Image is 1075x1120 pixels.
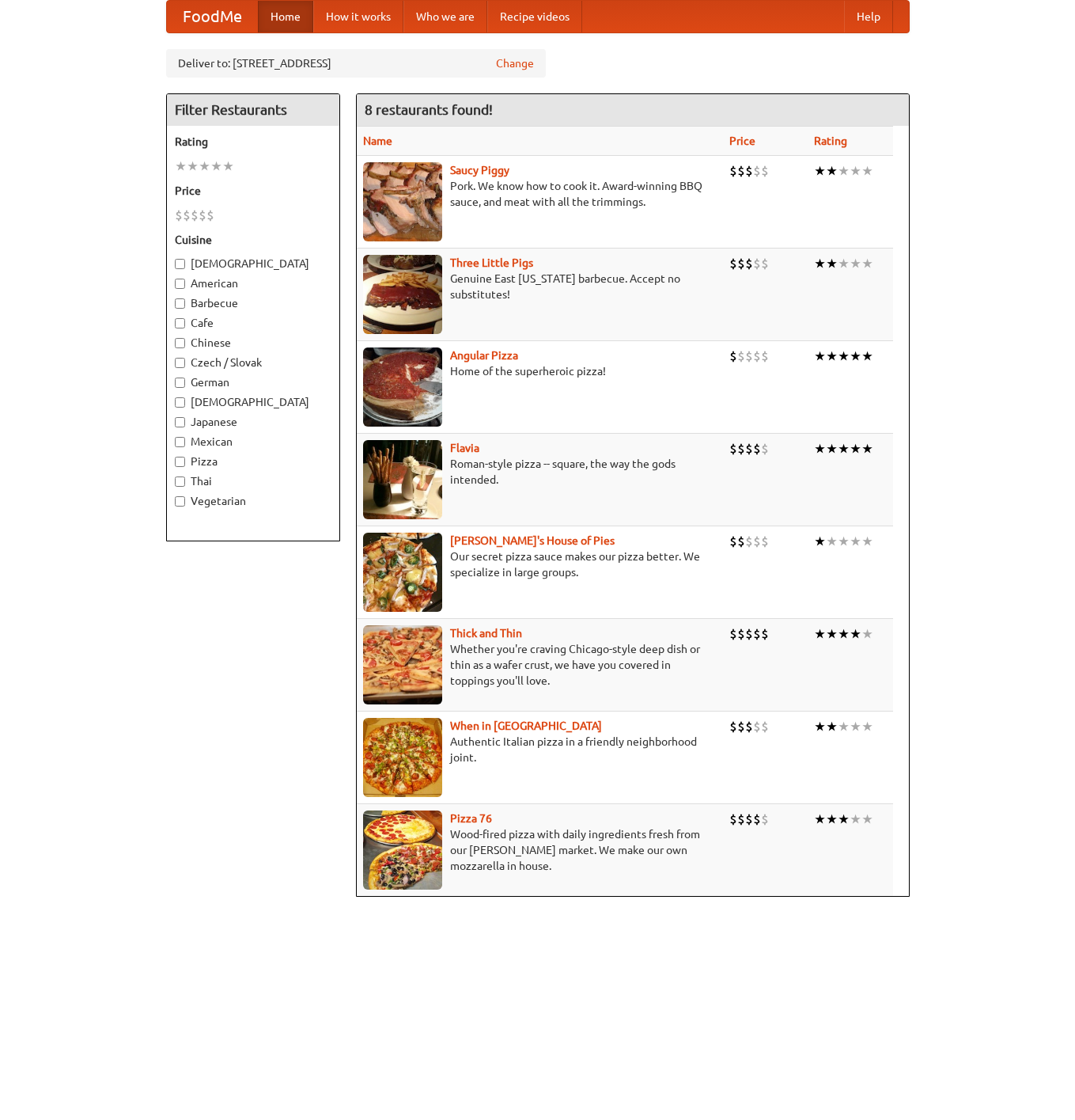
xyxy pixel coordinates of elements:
[199,207,206,224] li: $
[450,719,602,732] b: When in [GEOGRAPHIC_DATA]
[850,162,861,180] li: ★
[450,164,509,177] a: Saucy Piggy
[838,255,850,272] li: ★
[737,718,745,735] li: $
[222,158,234,175] li: ★
[450,349,518,362] a: Angular Pizza
[737,162,745,180] li: $
[167,94,339,126] h4: Filter Restaurants
[753,440,761,457] li: $
[753,718,761,735] li: $
[363,625,442,704] img: thick.jpg
[729,440,737,457] li: $
[403,1,487,32] a: Who we are
[850,718,861,735] li: ★
[753,811,761,828] li: $
[175,374,331,390] label: German
[450,256,533,269] a: Three Little Pigs
[737,811,745,828] li: $
[729,533,737,550] li: $
[729,347,737,365] li: $
[861,811,873,828] li: ★
[363,178,717,210] p: Pork. We know how to cook it. Award-winning BBQ sauce, and meat with all the trimmings.
[745,255,753,272] li: $
[175,338,185,348] input: Chinese
[175,134,331,150] h5: Rating
[175,298,185,309] input: Barbecue
[838,440,850,457] li: ★
[450,627,522,640] a: Thick and Thin
[363,734,717,765] p: Authentic Italian pizza in a friendly neighborhood joint.
[175,355,331,370] label: Czech / Slovak
[258,1,313,32] a: Home
[363,363,717,379] p: Home of the superheroic pizza!
[850,440,861,457] li: ★
[850,255,861,272] li: ★
[861,347,873,365] li: ★
[365,102,493,117] ng-pluralize: 8 restaurants found!
[753,625,761,643] li: $
[175,417,185,427] input: Japanese
[753,255,761,272] li: $
[814,811,826,828] li: ★
[745,811,753,828] li: $
[761,533,769,550] li: $
[814,718,826,735] li: ★
[363,811,442,890] img: pizza76.jpg
[175,207,183,224] li: $
[737,533,745,550] li: $
[761,625,769,643] li: $
[450,812,492,825] b: Pizza 76
[175,473,331,489] label: Thai
[363,271,717,302] p: Genuine East [US_STATE] barbecue. Accept no substitutes!
[450,534,615,547] a: [PERSON_NAME]'s House of Pies
[729,162,737,180] li: $
[826,255,838,272] li: ★
[850,625,861,643] li: ★
[861,533,873,550] li: ★
[850,811,861,828] li: ★
[175,279,185,289] input: American
[729,811,737,828] li: $
[761,718,769,735] li: $
[363,533,442,612] img: luigis.jpg
[187,158,199,175] li: ★
[753,162,761,180] li: $
[814,533,826,550] li: ★
[363,347,442,427] img: angular.jpg
[838,533,850,550] li: ★
[729,718,737,735] li: $
[175,232,331,248] h5: Cuisine
[363,440,442,519] img: flavia.jpg
[729,625,737,643] li: $
[363,135,392,147] a: Name
[814,440,826,457] li: ★
[363,549,717,580] p: Our secret pizza sauce makes our pizza better. We specialize in large groups.
[814,625,826,643] li: ★
[745,533,753,550] li: $
[729,255,737,272] li: $
[838,718,850,735] li: ★
[814,347,826,365] li: ★
[496,55,534,71] a: Change
[814,255,826,272] li: ★
[175,256,331,271] label: [DEMOGRAPHIC_DATA]
[850,347,861,365] li: ★
[175,414,331,430] label: Japanese
[175,476,185,487] input: Thai
[861,255,873,272] li: ★
[175,275,331,291] label: American
[737,347,745,365] li: $
[175,158,187,175] li: ★
[737,625,745,643] li: $
[861,625,873,643] li: ★
[167,1,258,32] a: FoodMe
[745,347,753,365] li: $
[175,315,331,331] label: Cafe
[761,347,769,365] li: $
[175,437,185,447] input: Mexican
